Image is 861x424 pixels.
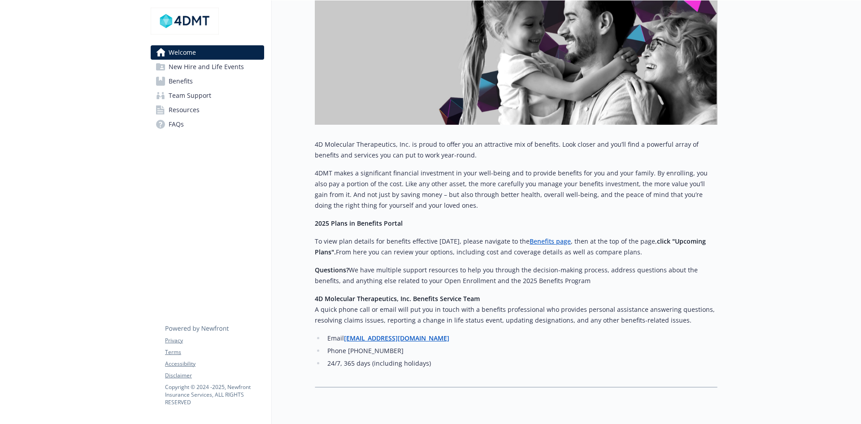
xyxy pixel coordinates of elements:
[315,266,349,274] strong: Questions?
[151,45,264,60] a: Welcome
[151,88,264,103] a: Team Support
[325,358,717,369] li: 24/7, 365 days (including holidays)
[169,60,244,74] span: New Hire and Life Events
[165,360,264,368] a: Accessibility
[315,304,717,326] h6: ​A quick phone call or email will put you in touch with a benefits professional who provides pers...
[165,372,264,380] a: Disclaimer
[151,103,264,117] a: Resources
[344,334,449,342] a: [EMAIL_ADDRESS][DOMAIN_NAME]
[530,237,571,245] a: Benefits page
[165,348,264,356] a: Terms
[165,383,264,406] p: Copyright © 2024 - 2025 , Newfront Insurance Services, ALL RIGHTS RESERVED
[325,333,717,344] li: ​Email ​
[315,236,717,258] p: To view plan details for benefits effective [DATE], please navigate to the , then at the top of t...
[169,45,196,60] span: Welcome
[151,60,264,74] a: New Hire and Life Events
[315,168,717,211] p: ​4DMT makes a significant financial investment in your well-being and to provide benefits for you...
[169,117,184,131] span: FAQs
[325,345,717,356] li: Phone [PHONE_NUMBER]​
[315,219,403,227] strong: 2025 Plans in Benefits Portal
[315,294,480,303] strong: 4D Molecular Therapeutics, Inc. Benefits Service Team
[315,139,717,161] p: 4D Molecular Therapeutics, Inc. is proud to offer you an attractive mix of benefits. Look closer ...
[151,74,264,88] a: Benefits
[151,117,264,131] a: FAQs
[315,265,717,286] p: We have multiple support resources to help you through the decision-making process, address quest...
[169,74,193,88] span: Benefits
[169,88,211,103] span: Team Support
[165,337,264,345] a: Privacy
[169,103,200,117] span: Resources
